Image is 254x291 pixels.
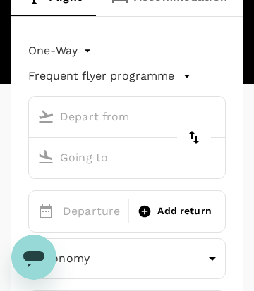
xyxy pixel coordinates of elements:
[215,115,218,118] button: Open
[215,156,218,159] button: Open
[177,120,211,154] button: delete
[28,39,95,62] div: One-Way
[28,68,174,85] p: Frequent flyer programme
[63,203,120,220] p: Departure
[11,235,56,280] iframe: Button to launch messaging window
[28,241,226,276] div: Economy
[28,68,191,85] button: Frequent flyer programme
[157,204,212,218] span: Add return
[32,106,195,128] input: Depart from
[32,147,195,168] input: Going to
